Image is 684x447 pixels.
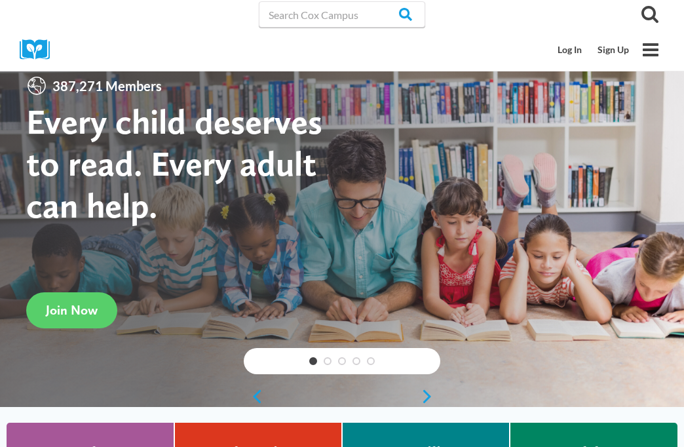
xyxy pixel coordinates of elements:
a: previous [244,389,263,404]
a: 3 [338,357,346,365]
a: Join Now [26,292,117,328]
input: Search Cox Campus [259,1,425,28]
a: 2 [324,357,332,365]
a: Sign Up [590,37,637,62]
a: 4 [352,357,360,365]
div: content slider buttons [244,383,440,410]
a: Log In [550,37,590,62]
nav: Secondary Mobile Navigation [550,37,637,62]
strong: Every child deserves to read. Every adult can help. [26,100,322,225]
img: Cox Campus [20,39,59,60]
a: 1 [309,357,317,365]
a: 5 [367,357,375,365]
span: Join Now [46,302,98,318]
button: Open menu [637,36,664,64]
a: next [421,389,440,404]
